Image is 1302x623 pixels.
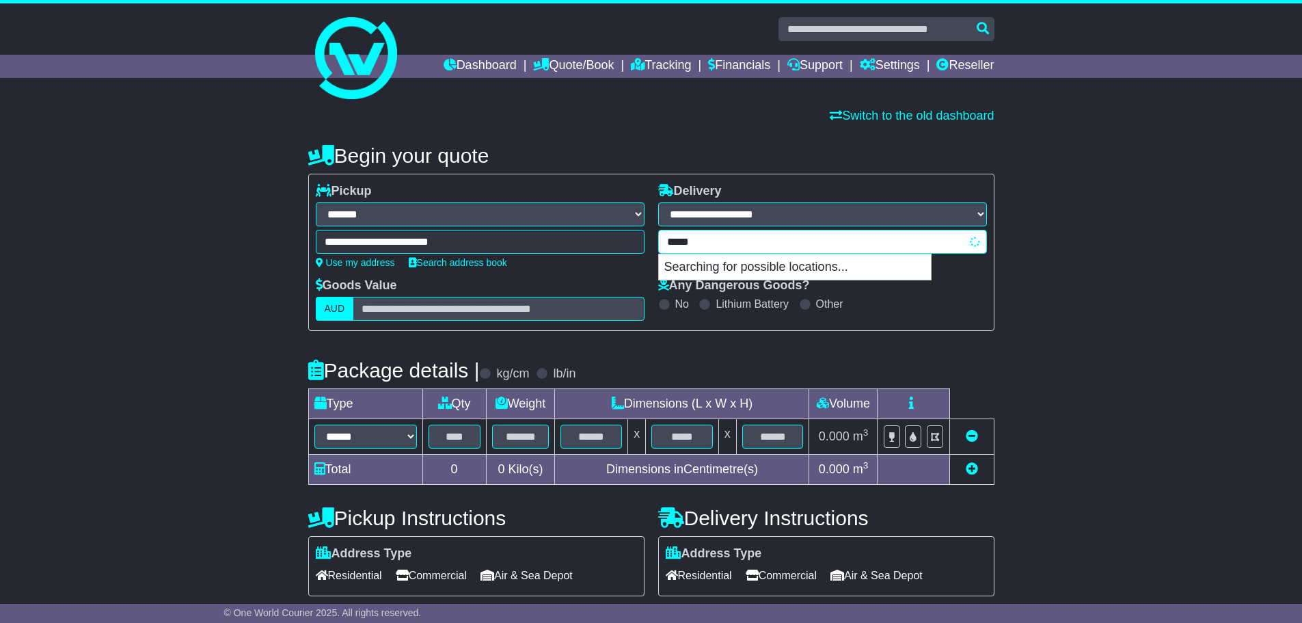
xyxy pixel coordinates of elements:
h4: Delivery Instructions [658,507,994,529]
label: kg/cm [496,367,529,382]
a: Use my address [316,257,395,268]
a: Switch to the old dashboard [830,109,994,122]
h4: Pickup Instructions [308,507,645,529]
a: Quote/Book [533,55,614,78]
a: Reseller [936,55,994,78]
label: Goods Value [316,278,397,293]
h4: Package details | [308,359,480,382]
a: Remove this item [966,429,978,443]
td: Weight [486,389,555,419]
td: Dimensions in Centimetre(s) [555,455,809,485]
label: AUD [316,297,354,321]
span: Commercial [396,565,467,586]
span: Commercial [746,565,817,586]
td: Type [308,389,422,419]
span: Air & Sea Depot [480,565,573,586]
span: © One World Courier 2025. All rights reserved. [224,607,422,618]
label: Pickup [316,184,372,199]
label: Any Dangerous Goods? [658,278,810,293]
sup: 3 [863,460,869,470]
td: Kilo(s) [486,455,555,485]
p: Searching for possible locations... [659,254,931,280]
span: 0.000 [819,462,850,476]
a: Support [787,55,843,78]
label: Lithium Battery [716,297,789,310]
span: 0.000 [819,429,850,443]
label: No [675,297,689,310]
typeahead: Please provide city [658,230,987,254]
a: Tracking [631,55,691,78]
label: Other [816,297,843,310]
label: Address Type [666,546,762,561]
span: Residential [316,565,382,586]
span: m [853,429,869,443]
span: 0 [498,462,504,476]
span: Air & Sea Depot [830,565,923,586]
h4: Begin your quote [308,144,994,167]
span: Residential [666,565,732,586]
label: Delivery [658,184,722,199]
td: 0 [422,455,486,485]
label: Address Type [316,546,412,561]
td: Qty [422,389,486,419]
td: x [628,419,646,455]
span: m [853,462,869,476]
label: lb/in [553,367,575,382]
td: Volume [809,389,878,419]
td: Total [308,455,422,485]
a: Financials [708,55,770,78]
td: x [718,419,736,455]
a: Search address book [409,257,507,268]
a: Add new item [966,462,978,476]
a: Dashboard [444,55,517,78]
td: Dimensions (L x W x H) [555,389,809,419]
sup: 3 [863,427,869,438]
a: Settings [860,55,920,78]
